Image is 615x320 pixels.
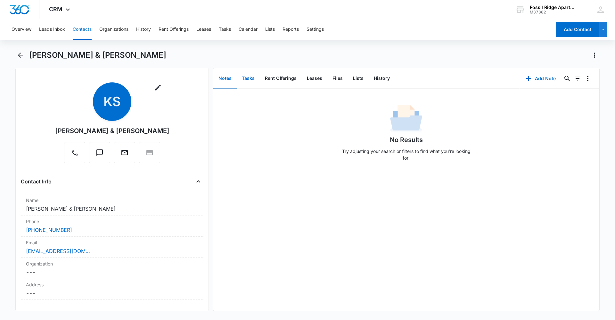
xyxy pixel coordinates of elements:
[89,142,110,163] button: Text
[26,247,90,255] a: [EMAIL_ADDRESS][DOMAIN_NAME]
[12,19,31,40] button: Overview
[39,19,65,40] button: Leads Inbox
[283,19,299,40] button: Reports
[114,142,135,163] button: Email
[193,176,203,187] button: Close
[589,50,600,60] button: Actions
[530,10,577,14] div: account id
[260,69,302,88] button: Rent Offerings
[64,152,85,157] a: Call
[15,50,25,60] button: Back
[21,178,52,185] h4: Contact Info
[339,148,473,161] p: Try adjusting your search or filters to find what you’re looking for.
[21,215,203,237] div: Phone[PHONE_NUMBER]
[530,5,577,10] div: account name
[327,69,348,88] button: Files
[520,71,562,86] button: Add Note
[265,19,275,40] button: Lists
[93,82,131,121] span: KS
[196,19,211,40] button: Leases
[369,69,395,88] button: History
[390,135,423,145] h1: No Results
[114,152,135,157] a: Email
[219,19,231,40] button: Tasks
[213,69,237,88] button: Notes
[572,73,583,84] button: Filters
[562,73,572,84] button: Search...
[159,19,189,40] button: Rent Offerings
[89,152,110,157] a: Text
[49,6,62,13] span: CRM
[21,279,203,300] div: Address---
[55,126,169,136] div: [PERSON_NAME] & [PERSON_NAME]
[307,19,324,40] button: Settings
[73,19,92,40] button: Contacts
[26,289,198,297] dd: ---
[26,239,198,246] label: Email
[26,205,198,213] dd: [PERSON_NAME] & [PERSON_NAME]
[26,268,198,276] dd: ---
[556,22,599,37] button: Add Contact
[390,103,422,135] img: No Data
[26,226,72,234] a: [PHONE_NUMBER]
[348,69,369,88] button: Lists
[302,69,327,88] button: Leases
[26,260,198,267] label: Organization
[26,218,198,225] label: Phone
[99,19,128,40] button: Organizations
[239,19,258,40] button: Calendar
[21,194,203,215] div: Name[PERSON_NAME] & [PERSON_NAME]
[583,73,593,84] button: Overflow Menu
[237,69,260,88] button: Tasks
[21,258,203,279] div: Organization---
[26,281,198,288] label: Address
[136,19,151,40] button: History
[64,142,85,163] button: Call
[29,50,166,60] h1: [PERSON_NAME] & [PERSON_NAME]
[21,237,203,258] div: Email[EMAIL_ADDRESS][DOMAIN_NAME]
[26,197,198,204] label: Name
